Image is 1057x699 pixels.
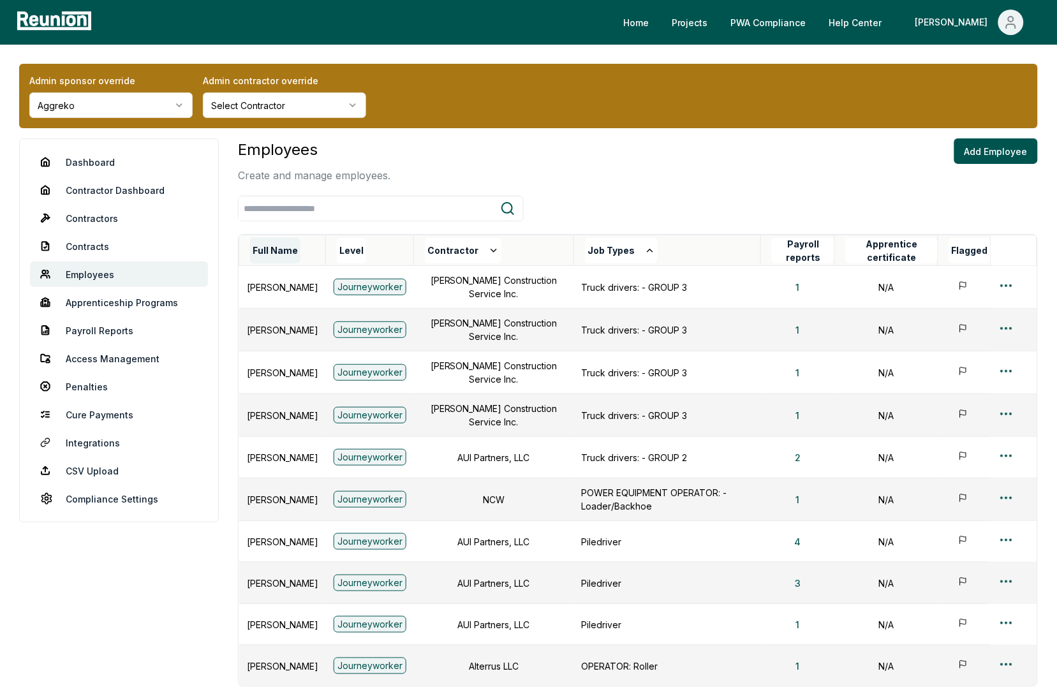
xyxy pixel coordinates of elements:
[334,279,406,295] div: Journeyworker
[835,351,938,394] td: N/A
[239,604,326,645] td: [PERSON_NAME]
[239,394,326,437] td: [PERSON_NAME]
[835,394,938,437] td: N/A
[29,74,193,87] label: Admin sponsor override
[334,364,406,381] div: Journeyworker
[239,563,326,604] td: [PERSON_NAME]
[30,318,208,343] a: Payroll Reports
[30,205,208,231] a: Contractors
[835,645,938,687] td: N/A
[414,604,574,645] td: AUI Partners, LLC
[786,360,810,385] button: 1
[30,486,208,511] a: Compliance Settings
[334,449,406,466] div: Journeyworker
[30,430,208,455] a: Integrations
[835,309,938,351] td: N/A
[949,238,991,263] button: Flagged
[835,266,938,309] td: N/A
[334,658,406,674] div: Journeyworker
[334,407,406,423] div: Journeyworker
[30,261,208,287] a: Employees
[239,351,326,394] td: [PERSON_NAME]
[414,309,574,351] td: [PERSON_NAME] Construction Service Inc.
[786,274,810,300] button: 1
[582,366,753,379] p: Truck drivers: - GROUP 3
[334,533,406,550] div: Journeyworker
[785,529,811,554] button: 4
[721,10,817,35] a: PWA Compliance
[334,491,406,508] div: Journeyworker
[582,577,753,590] p: Piledriver
[239,437,326,478] td: [PERSON_NAME]
[425,238,501,263] button: Contractor
[772,238,834,263] button: Payroll reports
[786,317,810,342] button: 1
[30,374,208,399] a: Penalties
[239,478,326,521] td: [PERSON_NAME]
[414,563,574,604] td: AUI Partners, LLC
[30,149,208,175] a: Dashboard
[239,645,326,687] td: [PERSON_NAME]
[835,437,938,478] td: N/A
[662,10,718,35] a: Projects
[334,575,406,591] div: Journeyworker
[786,487,810,512] button: 1
[582,323,753,337] p: Truck drivers: - GROUP 3
[414,437,574,478] td: AUI Partners, LLC
[835,604,938,645] td: N/A
[30,402,208,427] a: Cure Payments
[785,570,811,596] button: 3
[846,238,937,263] button: Apprentice certificate
[238,168,390,183] p: Create and manage employees.
[203,74,366,87] label: Admin contractor override
[30,458,208,483] a: CSV Upload
[414,266,574,309] td: [PERSON_NAME] Construction Service Inc.
[250,238,300,263] button: Full Name
[835,521,938,563] td: N/A
[414,351,574,394] td: [PERSON_NAME] Construction Service Inc.
[337,238,366,263] button: Level
[582,281,753,294] p: Truck drivers: - GROUP 3
[30,346,208,371] a: Access Management
[414,478,574,521] td: NCW
[30,233,208,259] a: Contracts
[582,535,753,548] p: Piledriver
[582,659,753,673] p: OPERATOR: Roller
[819,10,892,35] a: Help Center
[582,409,753,422] p: Truck drivers: - GROUP 3
[585,238,658,263] button: Job Types
[915,10,993,35] div: [PERSON_NAME]
[954,138,1038,164] button: Add Employee
[905,10,1034,35] button: [PERSON_NAME]
[30,290,208,315] a: Apprenticeship Programs
[238,138,390,161] h3: Employees
[334,616,406,633] div: Journeyworker
[613,10,659,35] a: Home
[414,645,574,687] td: Alterrus LLC
[30,177,208,203] a: Contractor Dashboard
[835,478,938,521] td: N/A
[785,445,811,470] button: 2
[239,521,326,563] td: [PERSON_NAME]
[835,563,938,604] td: N/A
[582,618,753,631] p: Piledriver
[786,653,810,679] button: 1
[582,451,753,464] p: Truck drivers: - GROUP 2
[239,309,326,351] td: [PERSON_NAME]
[334,321,406,338] div: Journeyworker
[414,394,574,437] td: [PERSON_NAME] Construction Service Inc.
[786,612,810,637] button: 1
[239,266,326,309] td: [PERSON_NAME]
[414,521,574,563] td: AUI Partners, LLC
[582,486,753,513] p: POWER EQUIPMENT OPERATOR: - Loader/Backhoe
[613,10,1044,35] nav: Main
[786,402,810,428] button: 1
